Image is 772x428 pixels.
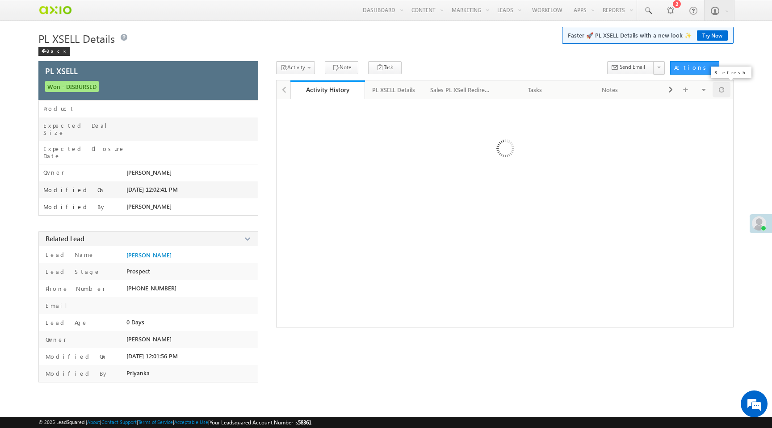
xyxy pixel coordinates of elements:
a: [PERSON_NAME] [126,252,172,259]
a: About [87,419,100,425]
span: [DATE] 12:01:56 PM [126,352,178,360]
div: Sales PL XSell Redirection [430,84,490,95]
div: Documents [655,84,715,95]
span: Faster 🚀 PL XSELL Details with a new look ✨ [568,31,728,40]
a: Terms of Service [138,419,173,425]
label: Modified On [43,352,107,361]
button: Send Email [607,61,654,74]
button: Note [325,61,358,74]
img: d_60004797649_company_0_60004797649 [15,47,38,59]
p: Refresh [714,69,748,76]
span: Related Lead [46,234,84,243]
a: Activity History [290,80,365,99]
a: Try Now [697,30,728,41]
a: Tasks [498,80,573,99]
div: PL XSELL Details [372,84,415,95]
button: Task [368,61,402,74]
span: [PHONE_NUMBER] [126,285,176,292]
label: Modified On [43,186,105,193]
textarea: Type your message and hit 'Enter' [12,83,163,268]
span: PL XSELL Details [38,31,115,46]
label: Lead Name [43,251,95,259]
div: Back [38,47,70,56]
label: Email [43,302,74,310]
div: Actions [674,63,709,71]
label: Expected Deal Size [43,122,126,136]
span: 0 Days [126,319,144,326]
div: Activity History [297,85,359,94]
span: [PERSON_NAME] [126,336,172,343]
label: Lead Age [43,319,88,327]
a: Sales PL XSell Redirection [423,80,498,99]
a: Documents [648,80,723,99]
span: Prospect [126,268,150,275]
span: Activity [287,64,305,71]
span: Won - DISBURSED [45,81,99,92]
label: Expected Closure Date [43,145,126,159]
div: Tasks [505,84,565,95]
label: Owner [43,169,64,176]
button: Activity [276,61,315,74]
label: Owner [43,336,67,344]
span: [DATE] 12:02:41 PM [126,186,178,193]
span: Your Leadsquared Account Number is [210,419,311,426]
li: Sales PL XSell Redirection [423,80,498,98]
span: 58361 [298,419,311,426]
div: Minimize live chat window [147,4,168,26]
div: Notes [580,84,640,95]
label: Lead Stage [43,268,101,276]
label: Modified By [43,369,109,378]
a: Notes [573,80,648,99]
span: [PERSON_NAME] [126,203,172,210]
img: Loading ... [458,104,551,196]
div: Chat with us now [46,47,150,59]
em: Start Chat [122,275,162,287]
span: [PERSON_NAME] [126,169,172,176]
label: Phone Number [43,285,105,293]
label: Product [43,105,75,112]
button: Actions [670,61,719,75]
span: PL XSELL [45,67,78,75]
span: Send Email [620,63,645,71]
span: © 2025 LeadSquared | | | | | [38,418,311,427]
a: Acceptable Use [174,419,208,425]
a: PL XSELL Details [365,80,423,99]
label: Modified By [43,203,106,210]
a: Contact Support [101,419,137,425]
span: Priyanka [126,369,150,377]
img: Custom Logo [38,2,72,18]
